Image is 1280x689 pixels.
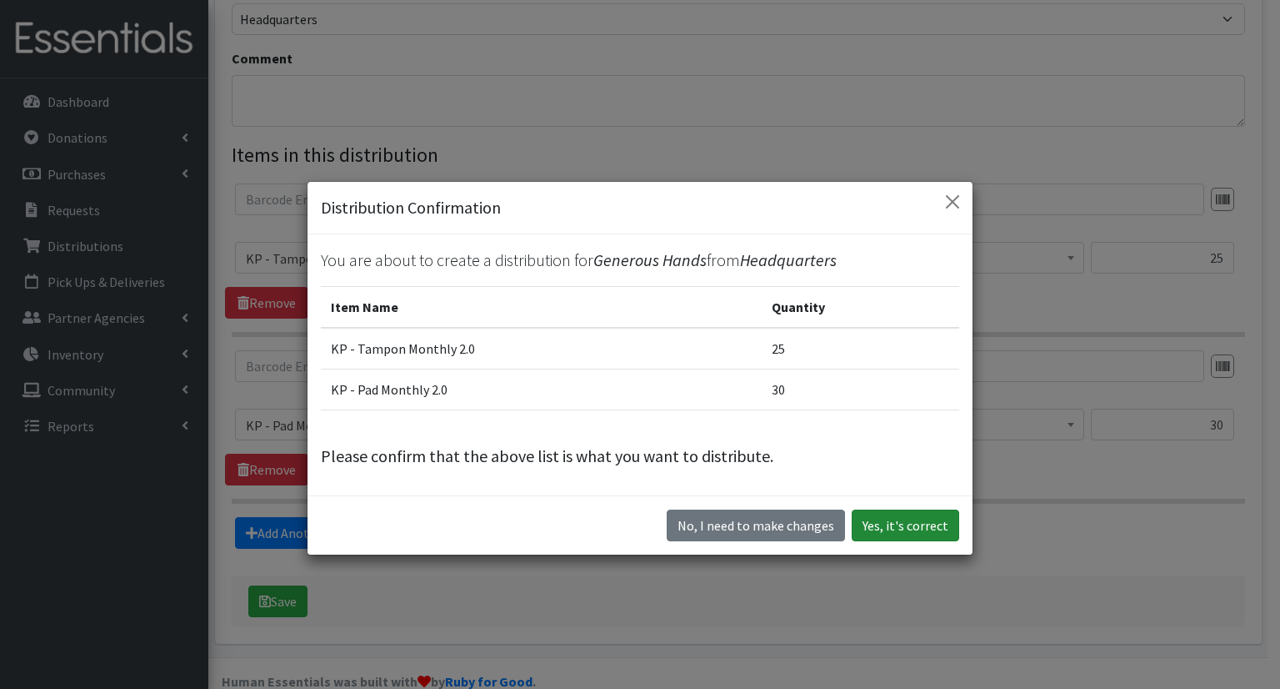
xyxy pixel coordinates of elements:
p: You are about to create a distribution for from [321,248,959,273]
h5: Distribution Confirmation [321,195,501,220]
button: No I need to make changes [667,510,845,541]
button: Close [939,189,966,215]
button: Yes, it's correct [852,510,959,541]
th: Quantity [762,286,959,328]
span: Headquarters [740,249,837,270]
td: KP - Tampon Monthly 2.0 [321,328,762,370]
span: Generous Hands [593,249,707,270]
th: Item Name [321,286,762,328]
td: 30 [762,369,959,410]
p: Please confirm that the above list is what you want to distribute. [321,444,959,469]
td: KP - Pad Monthly 2.0 [321,369,762,410]
td: 25 [762,328,959,370]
